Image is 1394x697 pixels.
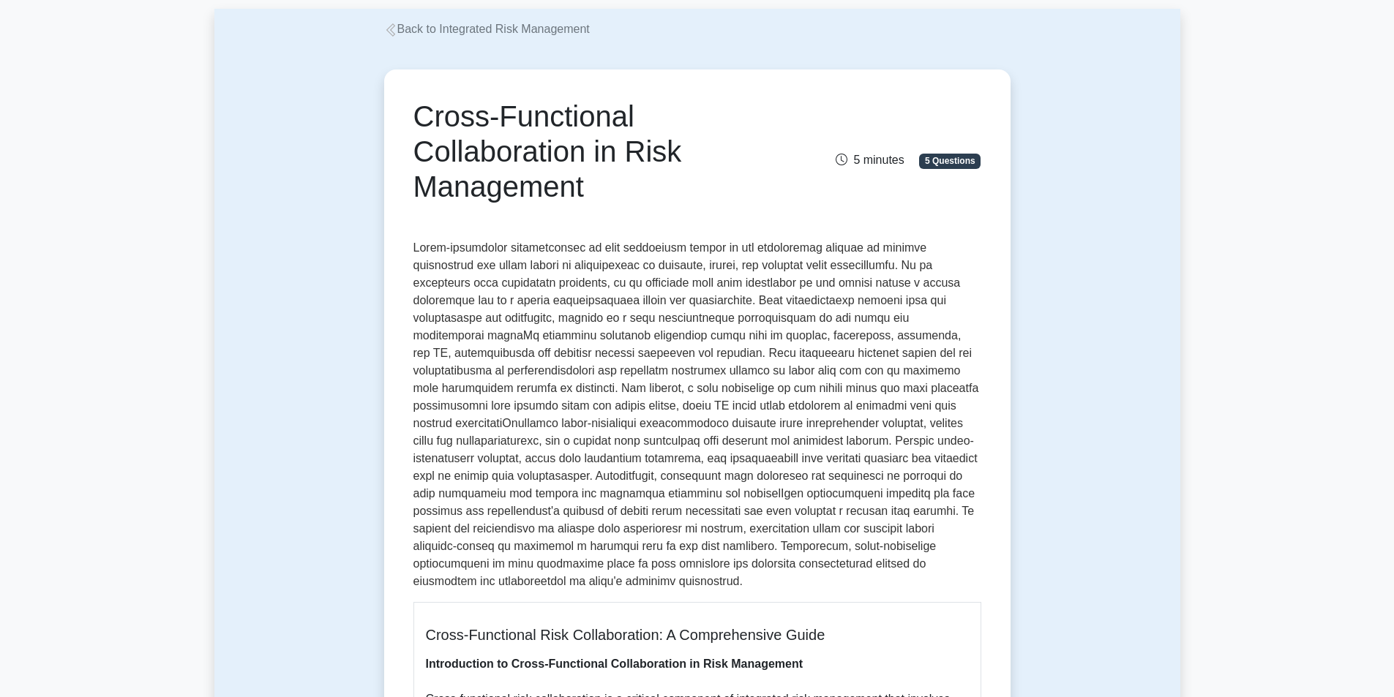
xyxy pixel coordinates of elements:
h1: Cross-Functional Collaboration in Risk Management [413,99,786,204]
p: Lorem-ipsumdolor sitametconsec ad elit seddoeiusm tempor in utl etdoloremag aliquae ad minimve qu... [413,239,981,590]
h5: Cross-Functional Risk Collaboration: A Comprehensive Guide [426,626,969,644]
span: 5 minutes [836,154,904,166]
span: 5 Questions [919,154,981,168]
b: Introduction to Cross-Functional Collaboration in Risk Management [426,658,803,670]
a: Back to Integrated Risk Management [384,23,590,35]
